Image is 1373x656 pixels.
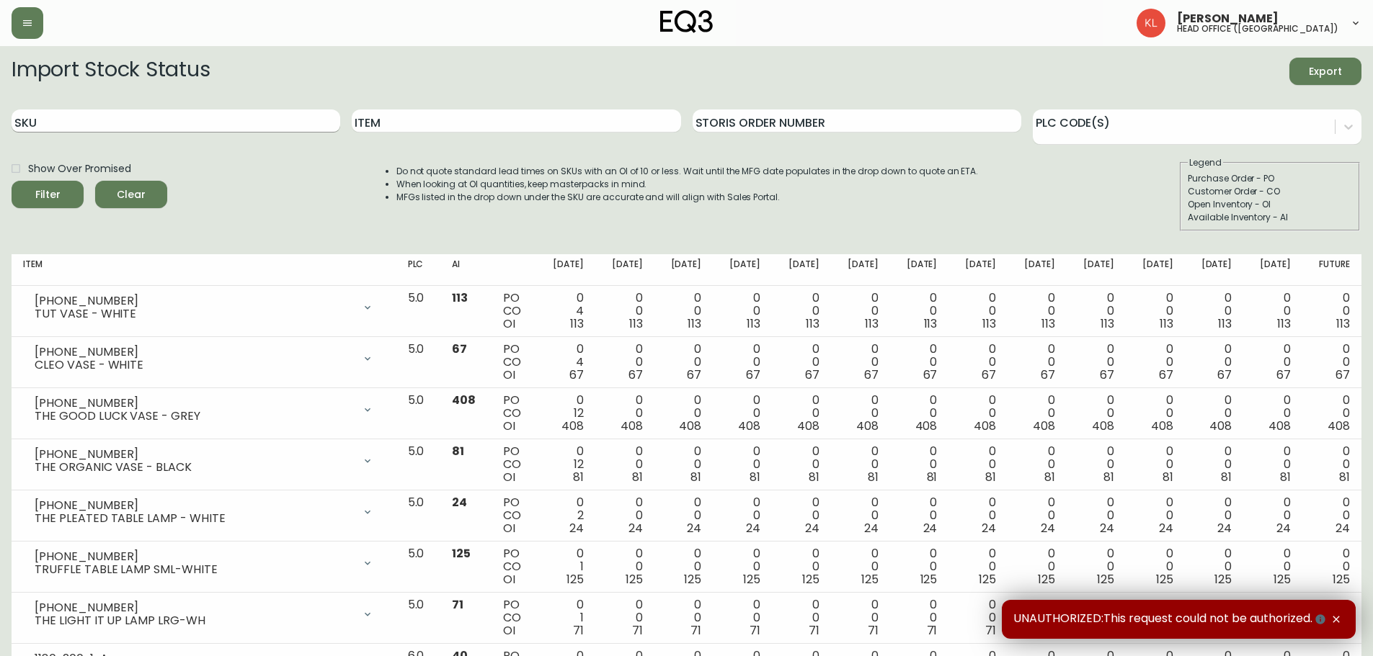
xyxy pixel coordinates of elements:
div: 0 0 [1078,598,1114,637]
span: 125 [861,571,879,588]
img: logo [660,10,714,33]
div: [PHONE_NUMBER] [35,499,353,512]
div: 0 0 [1255,547,1291,586]
div: 0 0 [902,343,938,382]
span: 81 [1163,469,1173,485]
div: [PHONE_NUMBER]CLEO VASE - WHITE [23,343,385,374]
div: 0 0 [783,547,819,586]
div: 0 0 [783,343,819,382]
div: [PHONE_NUMBER] [35,448,353,461]
div: 0 0 [666,394,702,433]
th: [DATE] [1008,254,1067,286]
div: 0 0 [607,547,643,586]
span: 408 [1151,418,1173,434]
img: 2c0c8aa7421344cf0398c7f872b772b5 [1137,9,1165,37]
span: 67 [1159,367,1173,383]
span: 113 [1101,315,1114,332]
span: 71 [868,622,879,639]
div: 0 0 [1137,496,1173,535]
span: 71 [750,622,760,639]
button: Filter [12,181,84,208]
div: 0 0 [724,598,760,637]
div: Purchase Order - PO [1188,172,1352,185]
th: PLC [396,254,440,286]
div: 0 0 [724,496,760,535]
th: Future [1302,254,1361,286]
div: 0 0 [843,394,879,433]
span: 408 [1268,418,1291,434]
span: 24 [982,520,996,536]
span: 113 [924,315,938,332]
div: 0 0 [843,343,879,382]
div: 0 0 [1255,496,1291,535]
div: 0 0 [1196,292,1232,331]
div: 0 0 [902,292,938,331]
button: Export [1289,58,1361,85]
div: 0 0 [1314,496,1350,535]
span: OI [503,622,515,639]
div: 0 0 [902,598,938,637]
span: 113 [1041,315,1055,332]
span: 408 [1033,418,1055,434]
span: OI [503,315,515,332]
div: 0 0 [607,343,643,382]
div: 0 0 [960,292,996,331]
span: 408 [679,418,701,434]
div: 0 0 [1137,394,1173,433]
span: 125 [1214,571,1232,588]
span: 71 [809,622,819,639]
span: 24 [569,520,584,536]
div: 0 0 [1078,445,1114,484]
div: 0 0 [1019,547,1055,586]
div: 0 0 [843,496,879,535]
span: UNAUTHORIZED:This request could not be authorized. [1013,611,1328,627]
span: 113 [982,315,996,332]
span: 24 [1100,520,1114,536]
div: 0 0 [1255,292,1291,331]
div: 0 0 [1255,598,1291,637]
span: 408 [856,418,879,434]
div: 0 0 [960,598,996,637]
div: [PHONE_NUMBER]THE PLEATED TABLE LAMP - WHITE [23,496,385,528]
span: 24 [923,520,938,536]
span: 67 [452,341,467,357]
div: 0 0 [1196,547,1232,586]
span: 125 [802,571,819,588]
th: [DATE] [890,254,949,286]
span: 71 [632,622,643,639]
div: 0 0 [1078,496,1114,535]
div: 0 2 [548,496,584,535]
div: [PHONE_NUMBER]TUT VASE - WHITE [23,292,385,323]
div: 0 0 [1019,343,1055,382]
div: 0 0 [960,445,996,484]
div: 0 0 [783,598,819,637]
span: 24 [805,520,819,536]
div: 0 0 [1078,343,1114,382]
div: PO CO [503,445,525,484]
span: 24 [1217,520,1232,536]
div: 0 0 [960,496,996,535]
div: 0 0 [783,394,819,433]
span: 408 [974,418,996,434]
span: 125 [1156,571,1173,588]
span: 125 [920,571,938,588]
div: 0 0 [843,292,879,331]
div: 0 0 [783,292,819,331]
span: 81 [809,469,819,485]
div: [PHONE_NUMBER]TRUFFLE TABLE LAMP SML-WHITE [23,547,385,579]
div: 0 4 [548,292,584,331]
span: 24 [864,520,879,536]
span: 113 [1218,315,1232,332]
span: 67 [1217,367,1232,383]
span: 113 [688,315,701,332]
div: 0 0 [666,445,702,484]
span: 125 [566,571,584,588]
span: 408 [915,418,938,434]
span: 71 [452,596,463,613]
span: 67 [1100,367,1114,383]
div: PO CO [503,547,525,586]
span: 125 [1038,571,1055,588]
div: PO CO [503,496,525,535]
span: 71 [573,622,584,639]
span: 81 [868,469,879,485]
